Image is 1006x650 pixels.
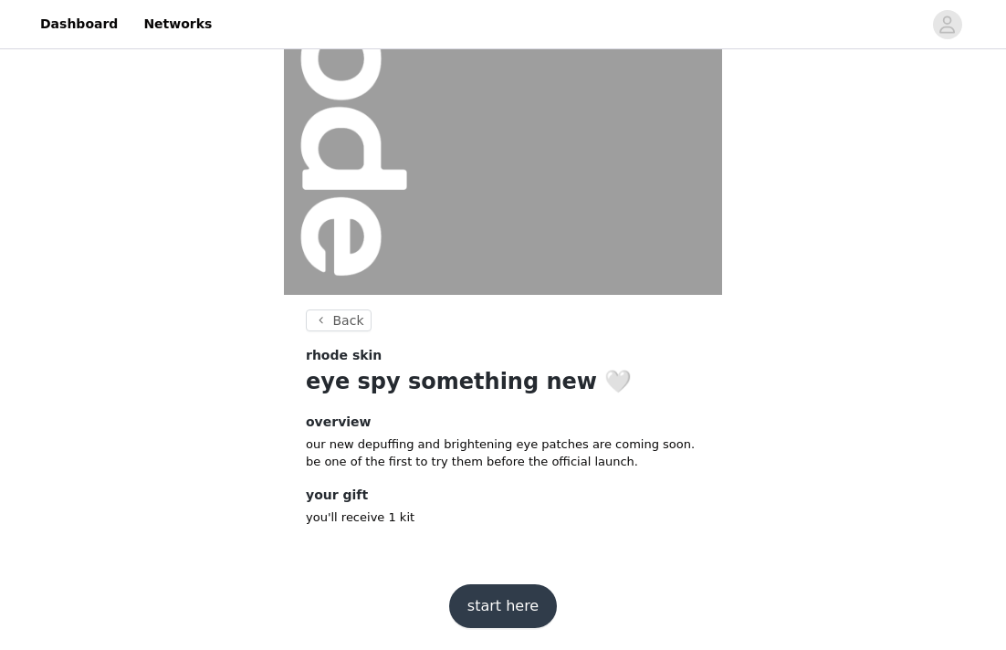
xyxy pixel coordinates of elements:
h4: your gift [306,486,700,505]
a: Networks [132,4,223,45]
h4: overview [306,413,700,432]
button: Back [306,309,372,331]
a: Dashboard [29,4,129,45]
h1: eye spy something new 🤍 [306,365,700,398]
button: start here [449,584,557,628]
div: avatar [938,10,956,39]
p: you'll receive 1 kit [306,508,700,527]
p: our new depuffing and brightening eye patches are coming soon. be one of the first to try them be... [306,435,700,471]
span: rhode skin [306,346,382,365]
